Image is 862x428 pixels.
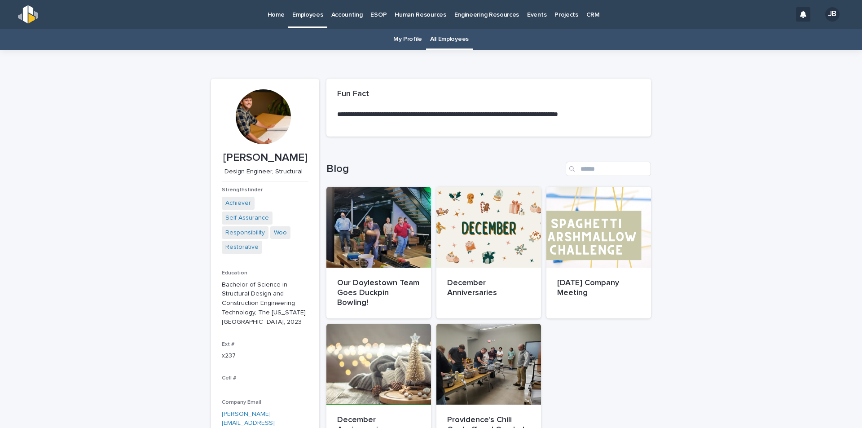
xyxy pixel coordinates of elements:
[222,187,263,193] span: Strengthsfinder
[337,278,420,308] p: Our Doylestown Team Goes Duckpin Bowling!
[222,280,308,327] p: Bachelor of Science in Structural Design and Construction Engineering Technology, The [US_STATE][...
[222,342,234,347] span: Ext #
[430,29,469,50] a: All Employees
[225,199,251,208] a: Achiever
[546,187,651,318] a: [DATE] Company Meeting
[222,353,236,359] a: x237
[337,89,369,99] h2: Fun Fact
[557,278,640,298] p: [DATE] Company Meeting
[225,228,265,238] a: Responsibility
[825,7,840,22] div: JB
[436,187,541,318] a: December Anniversaries
[225,213,269,223] a: Self-Assurance
[274,228,287,238] a: Woo
[18,5,38,23] img: s5b5MGTdWwFoU4EDV7nw
[326,163,562,176] h1: Blog
[222,168,305,176] p: Design Engineer, Structural
[222,151,308,164] p: [PERSON_NAME]
[225,243,259,252] a: Restorative
[326,187,431,318] a: Our Doylestown Team Goes Duckpin Bowling!
[566,162,651,176] input: Search
[393,29,422,50] a: My Profile
[222,375,236,381] span: Cell #
[222,400,261,405] span: Company Email
[447,278,530,298] p: December Anniversaries
[222,270,247,276] span: Education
